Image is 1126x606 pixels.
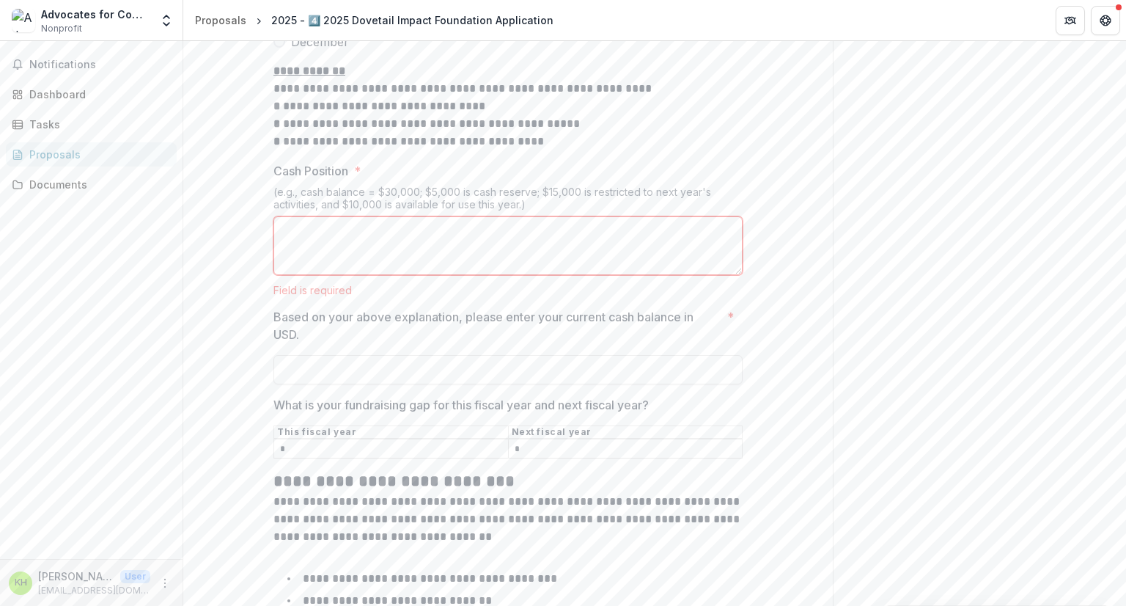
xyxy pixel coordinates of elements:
[41,22,82,35] span: Nonprofit
[29,59,171,71] span: Notifications
[271,12,553,28] div: 2025 - 4️⃣ 2025 Dovetail Impact Foundation Application
[195,12,246,28] div: Proposals
[273,186,743,216] div: (e.g., cash balance = $30,000; $5,000 is cash reserve; $15,000 is restricted to next year's activ...
[12,9,35,32] img: Advocates for Community Transformation
[189,10,559,31] nav: breadcrumb
[6,82,177,106] a: Dashboard
[15,578,27,588] div: Kimber Hartmann
[29,117,165,132] div: Tasks
[6,142,177,167] a: Proposals
[291,33,349,51] span: December
[156,574,174,592] button: More
[29,87,165,102] div: Dashboard
[273,308,721,343] p: Based on your above explanation, please enter your current cash balance in USD.
[29,147,165,162] div: Proposals
[6,112,177,136] a: Tasks
[29,177,165,192] div: Documents
[156,6,177,35] button: Open entity switcher
[273,396,649,414] p: What is your fundraising gap for this fiscal year and next fiscal year?
[1056,6,1085,35] button: Partners
[6,53,177,76] button: Notifications
[1091,6,1120,35] button: Get Help
[41,7,150,22] div: Advocates for Community Transformation
[274,426,509,439] th: This fiscal year
[38,584,150,597] p: [EMAIL_ADDRESS][DOMAIN_NAME]
[38,569,114,584] p: [PERSON_NAME]
[273,162,348,180] p: Cash Position
[189,10,252,31] a: Proposals
[273,284,743,296] div: Field is required
[6,172,177,197] a: Documents
[120,570,150,583] p: User
[508,426,743,439] th: Next fiscal year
